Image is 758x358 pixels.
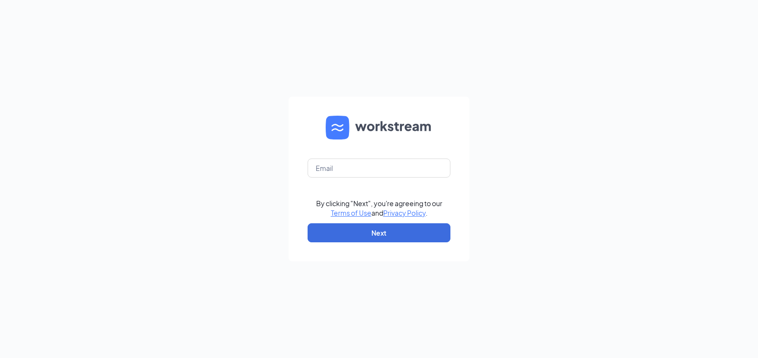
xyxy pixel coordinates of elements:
input: Email [308,159,450,178]
img: WS logo and Workstream text [326,116,432,139]
div: By clicking "Next", you're agreeing to our and . [316,199,442,218]
a: Terms of Use [331,209,371,217]
a: Privacy Policy [383,209,426,217]
button: Next [308,223,450,242]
